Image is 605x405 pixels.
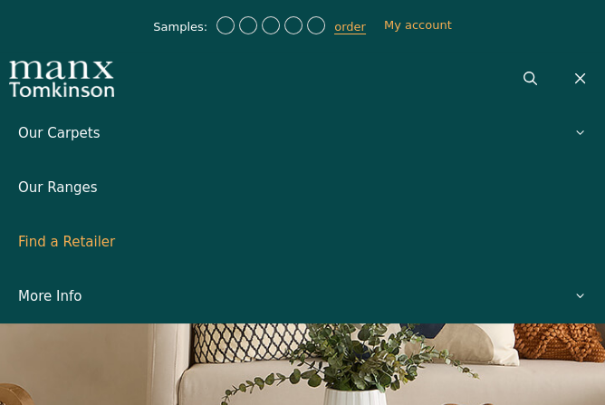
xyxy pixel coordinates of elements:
[555,106,605,160] span: Open Sub-Menu
[384,18,452,32] a: My account
[505,52,555,106] a: Open Search Bar
[153,20,212,35] span: Samples:
[334,20,366,34] a: order
[9,52,114,106] img: Manx Tomkinson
